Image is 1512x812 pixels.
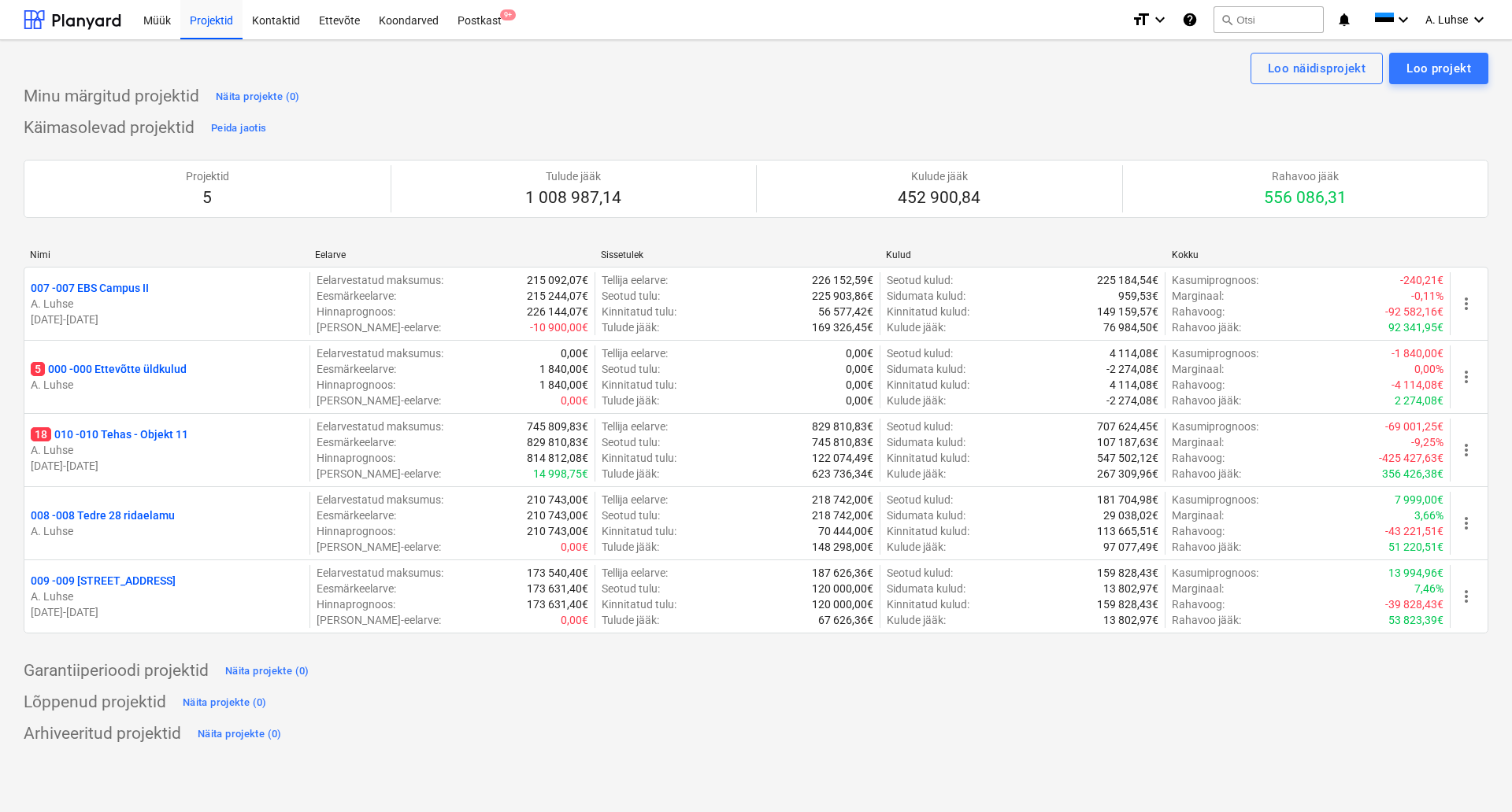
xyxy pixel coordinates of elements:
[602,345,668,361] p: Tellija eelarve :
[812,450,873,466] p: 122 074,49€
[539,361,588,377] p: 1 840,00€
[887,319,946,335] p: Kulude jääk :
[1172,581,1224,596] p: Marginaal :
[602,450,676,466] p: Kinnitatud tulu :
[1110,345,1158,361] p: 4 114,08€
[1395,492,1443,507] p: 7 999,00€
[317,393,441,408] p: [PERSON_NAME]-eelarve :
[1103,581,1158,596] p: 13 802,97€
[1097,450,1158,466] p: 547 502,12€
[317,361,396,377] p: Eesmärkeelarve :
[31,604,303,620] p: [DATE] - [DATE]
[1172,612,1241,628] p: Rahavoo jääk :
[317,565,443,581] p: Eelarvestatud maksumus :
[602,581,660,596] p: Seotud tulu :
[539,377,588,393] p: 1 840,00€
[525,187,621,209] p: 1 008 987,14
[527,434,588,450] p: 829 810,83€
[1264,168,1347,184] p: Rahavoo jääk
[1172,466,1241,482] p: Rahavoo jääk :
[31,442,303,458] p: A. Luhse
[846,361,873,377] p: 0,00€
[887,288,965,304] p: Sidumata kulud :
[317,581,396,596] p: Eesmärkeelarve :
[1251,53,1383,84] button: Loo näidisprojekt
[1097,523,1158,539] p: 113 665,51€
[1457,587,1476,606] span: more_vert
[527,523,588,539] p: 210 743,00€
[317,466,441,482] p: [PERSON_NAME]-eelarve :
[317,434,396,450] p: Eesmärkeelarve :
[602,393,659,408] p: Tulude jääk :
[602,319,659,335] p: Tulude jääk :
[194,722,286,747] button: Näita projekte (0)
[1172,361,1224,377] p: Marginaal :
[812,492,873,507] p: 218 742,00€
[31,361,187,377] p: 000 - 000 Ettevõtte üldkulud
[887,304,969,319] p: Kinnitatud kulud :
[1172,596,1225,612] p: Rahavoog :
[527,450,588,466] p: 814 812,08€
[1106,393,1158,408] p: -2 274,08€
[602,288,660,304] p: Seotud tulu :
[818,612,873,628] p: 67 626,36€
[887,345,953,361] p: Seotud kulud :
[1388,539,1443,555] p: 51 220,51€
[1379,450,1443,466] p: -425 427,63€
[317,450,395,466] p: Hinnaprognoos :
[1385,523,1443,539] p: -43 221,51€
[812,419,873,434] p: 829 810,83€
[24,723,181,745] p: Arhiveeritud projektid
[812,319,873,335] p: 169 326,45€
[561,345,588,361] p: 0,00€
[1172,319,1241,335] p: Rahavoo jääk :
[317,507,396,523] p: Eesmärkeelarve :
[1172,249,1444,260] div: Kokku
[887,466,946,482] p: Kulude jääk :
[887,377,969,393] p: Kinnitatud kulud :
[846,345,873,361] p: 0,00€
[1388,612,1443,628] p: 53 823,39€
[317,419,443,434] p: Eelarvestatud maksumus :
[527,419,588,434] p: 745 809,83€
[527,507,588,523] p: 210 743,00€
[527,288,588,304] p: 215 244,07€
[602,523,676,539] p: Kinnitatud tulu :
[1172,523,1225,539] p: Rahavoog :
[1106,361,1158,377] p: -2 274,08€
[1411,288,1443,304] p: -0,11%
[898,187,980,209] p: 452 900,84
[527,272,588,288] p: 215 092,07€
[818,304,873,319] p: 56 577,42€
[1172,434,1224,450] p: Marginaal :
[1172,565,1258,581] p: Kasumiprognoos :
[602,507,660,523] p: Seotud tulu :
[315,249,587,260] div: Eelarve
[1097,304,1158,319] p: 149 159,57€
[1385,304,1443,319] p: -92 582,16€
[527,492,588,507] p: 210 743,00€
[211,120,266,138] div: Peida jaotis
[1172,304,1225,319] p: Rahavoog :
[31,426,188,442] p: 010 - 010 Tehas - Objekt 11
[1433,736,1512,812] div: Vestlusvidin
[1097,596,1158,612] p: 159 828,43€
[602,466,659,482] p: Tulude jääk :
[812,434,873,450] p: 745 810,83€
[846,377,873,393] p: 0,00€
[31,362,45,376] span: 5
[1414,361,1443,377] p: 0,00%
[24,660,209,682] p: Garantiiperioodi projektid
[186,168,229,184] p: Projektid
[1395,393,1443,408] p: 2 274,08€
[1172,272,1258,288] p: Kasumiprognoos :
[317,377,395,393] p: Hinnaprognoos :
[1172,539,1241,555] p: Rahavoo jääk :
[31,523,303,539] p: A. Luhse
[887,581,965,596] p: Sidumata kulud :
[533,466,588,482] p: 14 998,75€
[317,539,441,555] p: [PERSON_NAME]-eelarve :
[1097,492,1158,507] p: 181 704,98€
[602,272,668,288] p: Tellija eelarve :
[317,319,441,335] p: [PERSON_NAME]-eelarve :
